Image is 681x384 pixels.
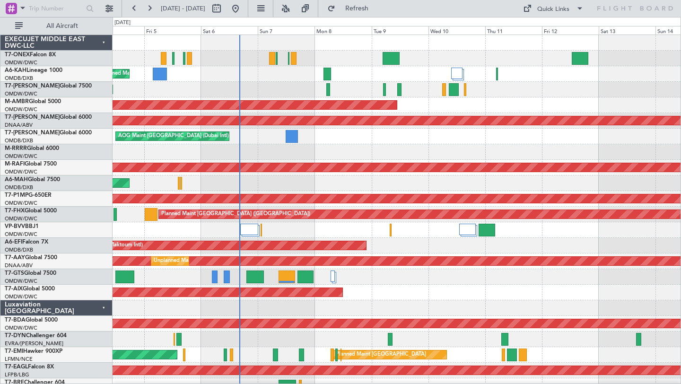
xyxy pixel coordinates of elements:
a: OMDW/DWC [5,200,37,207]
a: T7-AAYGlobal 7500 [5,255,57,261]
a: OMDW/DWC [5,153,37,160]
span: All Aircraft [25,23,100,29]
div: Fri 12 [542,26,599,35]
div: Quick Links [537,5,569,14]
div: Wed 10 [428,26,485,35]
a: T7-ONEXFalcon 8X [5,52,56,58]
span: T7-ONEX [5,52,30,58]
span: T7-EAGL [5,364,28,370]
span: [DATE] - [DATE] [161,4,205,13]
span: M-AMBR [5,99,29,105]
a: OMDW/DWC [5,324,37,332]
div: Thu 4 [87,26,144,35]
div: Sun 7 [258,26,314,35]
div: Mon 8 [314,26,371,35]
a: T7-AIXGlobal 5000 [5,286,55,292]
span: T7-DYN [5,333,26,339]
a: T7-GTSGlobal 7500 [5,271,56,276]
span: T7-FHX [5,208,25,214]
span: M-RAFI [5,161,25,167]
span: T7-EMI [5,349,23,354]
a: DNAA/ABV [5,122,33,129]
a: A6-MAHGlobal 7500 [5,177,60,183]
a: A6-KAHLineage 1000 [5,68,62,73]
a: LFMN/NCE [5,356,33,363]
button: Quick Links [518,1,588,16]
a: OMDW/DWC [5,168,37,175]
a: OMDW/DWC [5,106,37,113]
a: T7-[PERSON_NAME]Global 7500 [5,83,92,89]
a: OMDB/DXB [5,75,33,82]
a: M-RRRRGlobal 6000 [5,146,59,151]
span: T7-AAY [5,255,25,261]
a: T7-EAGLFalcon 8X [5,364,54,370]
a: T7-EMIHawker 900XP [5,349,62,354]
div: Sat 13 [599,26,655,35]
span: A6-MAH [5,177,28,183]
div: Thu 11 [485,26,542,35]
a: M-AMBRGlobal 5000 [5,99,61,105]
a: M-RAFIGlobal 7500 [5,161,57,167]
span: T7-P1MP [5,192,28,198]
a: LFPB/LBG [5,371,29,378]
span: A6-EFI [5,239,22,245]
span: VP-BVV [5,224,25,229]
span: T7-BDA [5,317,26,323]
a: OMDW/DWC [5,231,37,238]
a: T7-BDAGlobal 5000 [5,317,58,323]
span: Refresh [337,5,377,12]
a: A6-EFIFalcon 7X [5,239,48,245]
input: Trip Number [29,1,83,16]
div: Sat 6 [201,26,258,35]
span: T7-[PERSON_NAME] [5,83,60,89]
button: Refresh [323,1,380,16]
a: OMDW/DWC [5,278,37,285]
span: T7-AIX [5,286,23,292]
span: T7-[PERSON_NAME] [5,114,60,120]
span: T7-GTS [5,271,24,276]
div: Fri 5 [144,26,201,35]
a: T7-P1MPG-650ER [5,192,52,198]
a: OMDW/DWC [5,59,37,66]
span: T7-[PERSON_NAME] [5,130,60,136]
span: M-RRRR [5,146,27,151]
a: T7-[PERSON_NAME]Global 6000 [5,114,92,120]
div: Tue 9 [372,26,428,35]
a: OMDB/DXB [5,184,33,191]
a: T7-DYNChallenger 604 [5,333,67,339]
a: T7-[PERSON_NAME]Global 6000 [5,130,92,136]
div: [DATE] [114,19,131,27]
div: Planned Maint [GEOGRAPHIC_DATA] ([GEOGRAPHIC_DATA]) [161,207,310,221]
a: T7-FHXGlobal 5000 [5,208,57,214]
a: DNAA/ABV [5,262,33,269]
a: OMDB/DXB [5,137,33,144]
a: VP-BVVBBJ1 [5,224,39,229]
div: Unplanned Maint [GEOGRAPHIC_DATA] (Al Maktoum Intl) [154,254,294,268]
a: OMDW/DWC [5,293,37,300]
a: OMDW/DWC [5,215,37,222]
a: OMDB/DXB [5,246,33,253]
div: Planned Maint [GEOGRAPHIC_DATA] [336,348,426,362]
div: AOG Maint [GEOGRAPHIC_DATA] (Dubai Intl) [118,129,229,143]
a: EVRA/[PERSON_NAME] [5,340,63,347]
button: All Aircraft [10,18,103,34]
span: A6-KAH [5,68,26,73]
a: OMDW/DWC [5,90,37,97]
